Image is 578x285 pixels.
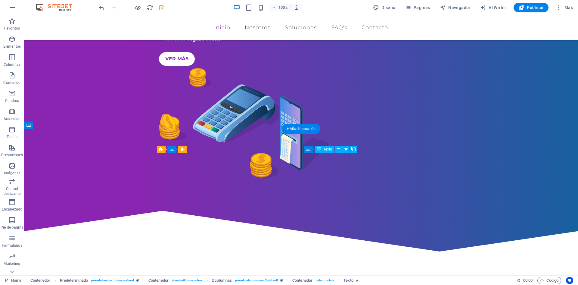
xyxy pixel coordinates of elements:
p: Marketing [4,261,20,266]
button: Código [537,277,561,284]
p: Encabezado [2,207,22,212]
span: 00 00 [523,277,533,284]
button: 100% [269,4,291,11]
span: Texto [324,147,332,151]
p: Imágenes [4,171,20,176]
div: + Añadir sección [282,124,320,134]
span: Haz clic para seleccionar y doble clic para editar [292,277,312,284]
i: Este elemento es un preajuste personalizable [280,279,283,282]
span: . preset-columns-two-v2-default [234,277,278,284]
button: undo [98,4,105,11]
span: : [527,278,528,283]
p: Pie de página [1,225,23,230]
button: Páginas [403,3,433,12]
i: Deshacer: Cambiar texto (Ctrl+Z) [98,4,105,11]
span: Haz clic para seleccionar y doble clic para editar [30,277,51,284]
button: AI Writer [478,3,509,12]
p: Contenido [3,80,20,85]
button: Más [553,3,575,12]
nav: breadcrumb [30,277,359,284]
span: Páginas [405,5,430,11]
p: Prestaciones [1,153,23,157]
span: Haz clic para seleccionar y doble clic para editar [60,277,88,284]
div: Diseño (Ctrl+Alt+Y) [371,3,398,12]
span: Haz clic para seleccionar y doble clic para editar [148,277,169,284]
a: Haz clic para cancelar la selección y doble clic para abrir páginas [5,277,21,284]
p: Columnas [4,62,21,67]
button: save [158,4,165,11]
p: Favoritos [4,26,20,31]
p: Elementos [3,44,21,49]
button: Haz clic para salir del modo de previsualización y seguir editando [134,4,141,11]
span: Publicar [518,5,544,11]
span: Navegador [440,5,471,11]
img: Editor Logo [35,4,80,11]
span: AI Writer [480,5,506,11]
i: Guardar (Ctrl+S) [158,4,165,11]
button: Diseño [371,3,398,12]
p: Tablas [7,135,18,139]
h6: 100% [278,4,288,11]
span: Código [540,277,558,284]
span: Diseño [373,5,396,11]
span: Haz clic para seleccionar y doble clic para editar [212,277,232,284]
p: Accordion [4,116,20,121]
button: Usercentrics [566,277,573,284]
p: Formularios [2,243,22,248]
i: Este elemento es un preajuste personalizable [136,279,139,282]
button: reload [146,4,153,11]
span: . preset-about-with-image-about [90,277,134,284]
h6: Tiempo de la sesión [517,277,533,284]
button: Publicar [514,3,549,12]
button: Navegador [437,3,473,12]
span: . about-with-image-box [171,277,202,284]
i: Al redimensionar, ajustar el nivel de zoom automáticamente para ajustarse al dispositivo elegido. [294,5,299,10]
span: Haz clic para seleccionar y doble clic para editar [343,277,353,284]
i: Volver a cargar página [146,4,153,11]
p: Cuadros [5,98,19,103]
span: Más [556,5,573,11]
i: El elemento contiene una animación [356,279,359,282]
span: . columns-box [315,277,334,284]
